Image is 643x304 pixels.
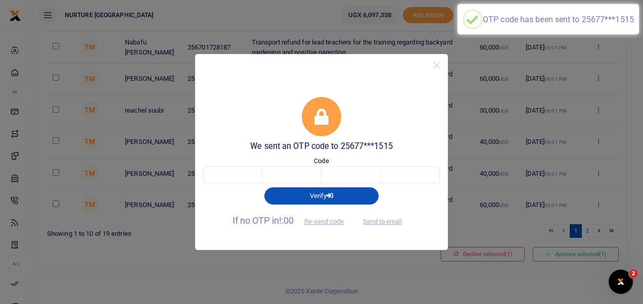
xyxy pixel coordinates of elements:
div: OTP code has been sent to 25677***1515 [483,15,634,24]
span: 2 [629,270,637,278]
span: !:00 [279,215,294,226]
span: If no OTP in [233,215,353,226]
button: Close [429,58,444,73]
label: Code [314,156,329,166]
iframe: Intercom live chat [609,270,633,294]
h5: We sent an OTP code to 25677***1515 [203,141,440,151]
button: Verify [264,187,379,205]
